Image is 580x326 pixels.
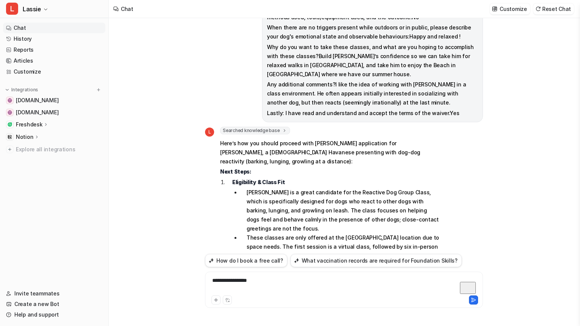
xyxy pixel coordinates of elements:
img: customize [492,6,497,12]
button: What vaccination records are required for Foundation Skills? [290,254,462,267]
a: online.whenhoundsfly.com[DOMAIN_NAME] [3,107,105,118]
p: Why do you want to take these classes, and what are you hoping to accomplish with these classes?B... [267,43,478,79]
img: www.whenhoundsfly.com [8,98,12,103]
p: Lastly: I have read and understand and accept the terms of the waiver.Yes [267,109,478,118]
span: Searched knowledge base [220,127,290,134]
img: expand menu [5,87,10,92]
div: To enrich screen reader interactions, please activate Accessibility in Grammarly extension settings [207,277,481,294]
strong: Next Steps: [220,168,251,175]
span: [DOMAIN_NAME] [16,97,59,104]
img: Freshdesk [8,122,12,127]
a: www.whenhoundsfly.com[DOMAIN_NAME] [3,95,105,106]
p: Customize [500,5,527,13]
a: Reports [3,45,105,55]
a: Create a new Bot [3,299,105,309]
a: Help and support [3,309,105,320]
strong: Eligibility & Class Fit [232,179,285,185]
img: online.whenhoundsfly.com [8,110,12,115]
button: Customize [490,3,530,14]
a: History [3,34,105,44]
p: Integrations [11,87,38,93]
img: reset [535,6,541,12]
div: Chat [121,5,133,13]
p: Here’s how you should proceed with [PERSON_NAME] application for [PERSON_NAME], a [DEMOGRAPHIC_DA... [220,139,441,166]
button: Reset Chat [533,3,574,14]
li: [PERSON_NAME] is a great candidate for the Reactive Dog Group Class, which is specifically design... [241,188,441,233]
span: Lassie [23,4,41,14]
a: Invite teammates [3,288,105,299]
button: Integrations [3,86,40,94]
img: menu_add.svg [96,87,101,92]
img: Notion [8,135,12,139]
img: explore all integrations [6,146,14,153]
span: L [205,128,214,137]
button: How do I book a free call? [205,254,287,267]
p: Notion [16,133,33,141]
li: These classes are only offered at the [GEOGRAPHIC_DATA] location due to space needs. The first se... [241,233,441,260]
p: Any additional comments?I like the idea of working with [PERSON_NAME] in a class environment. He ... [267,80,478,107]
a: Articles [3,55,105,66]
a: Explore all integrations [3,144,105,155]
span: L [6,3,18,15]
span: Explore all integrations [16,143,102,155]
p: When there are no triggers present while outdoors or in public, please describe your dog's emotio... [267,23,478,41]
a: Chat [3,23,105,33]
p: Freshdesk [16,121,42,128]
span: [DOMAIN_NAME] [16,109,59,116]
a: Customize [3,66,105,77]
